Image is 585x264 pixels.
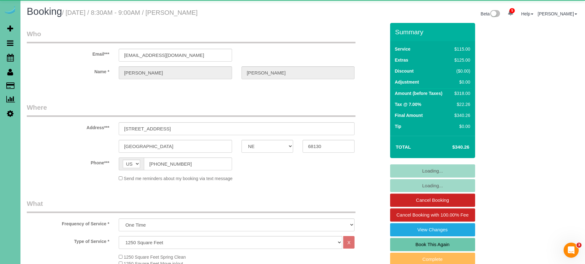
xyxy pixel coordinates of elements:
strong: Total [396,144,411,150]
span: Booking [27,6,62,17]
span: 1250 Square Feet Spring Clean [124,255,186,260]
img: New interface [490,10,500,18]
a: Help [521,11,533,16]
label: Service [395,46,411,52]
legend: Who [27,29,355,43]
div: $115.00 [452,46,470,52]
label: Frequency of Service * [22,218,114,227]
label: Extras [395,57,408,63]
div: $22.26 [452,101,470,107]
label: Tip [395,123,401,129]
a: View Changes [390,223,475,236]
a: Cancel Booking [390,194,475,207]
a: Book This Again [390,238,475,251]
small: / [DATE] / 8:30AM - 9:00AM / [PERSON_NAME] [62,9,198,16]
label: Tax @ 7.00% [395,101,421,107]
div: $340.26 [452,112,470,118]
h3: Summary [395,28,472,36]
span: Cancel Booking with 100.00% Fee [396,212,469,217]
label: Discount [395,68,414,74]
legend: What [27,199,355,213]
legend: Where [27,103,355,117]
span: 3 [576,243,582,248]
span: Send me reminders about my booking via text message [124,176,233,181]
label: Amount (before Taxes) [395,90,442,96]
label: Adjustment [395,79,419,85]
span: 5 [509,8,515,13]
div: $0.00 [452,123,470,129]
a: Cancel Booking with 100.00% Fee [390,208,475,222]
img: Automaid Logo [4,6,16,15]
label: Type of Service * [22,236,114,245]
a: Beta [481,11,500,16]
h4: $340.26 [433,145,469,150]
label: Final Amount [395,112,423,118]
div: $125.00 [452,57,470,63]
div: $318.00 [452,90,470,96]
div: $0.00 [452,79,470,85]
iframe: Intercom live chat [564,243,579,258]
a: 5 [504,6,517,20]
div: ($0.00) [452,68,470,74]
label: Name * [22,66,114,75]
a: [PERSON_NAME] [538,11,577,16]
